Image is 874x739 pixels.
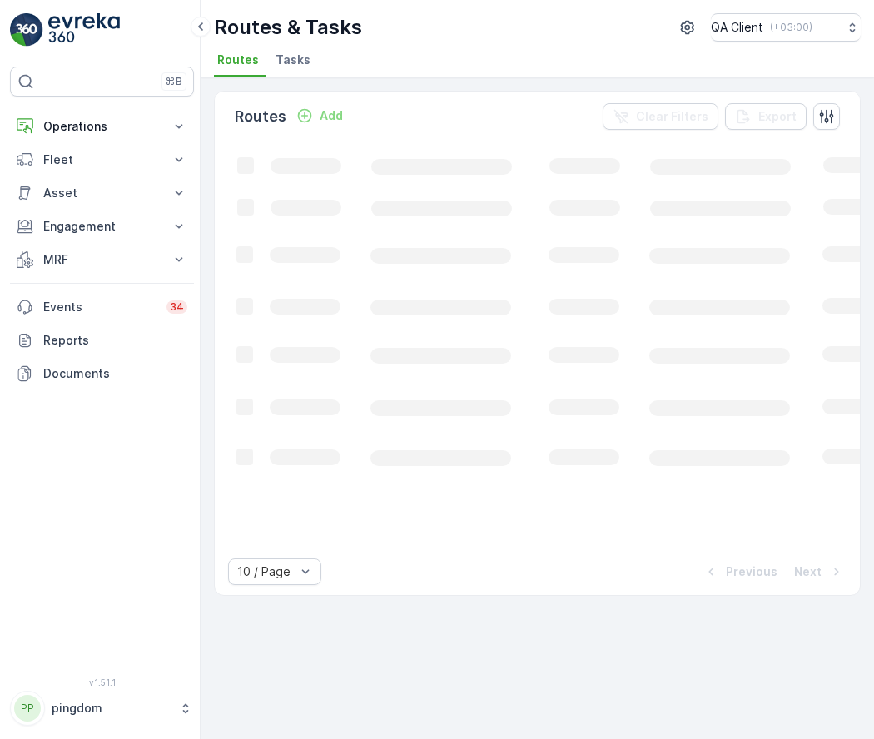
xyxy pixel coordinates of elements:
p: Routes & Tasks [214,14,362,41]
button: Previous [701,562,779,582]
p: MRF [43,251,161,268]
p: Clear Filters [636,108,708,125]
span: Routes [217,52,259,68]
p: Fleet [43,151,161,168]
button: Asset [10,176,194,210]
img: logo [10,13,43,47]
button: Clear Filters [603,103,718,130]
img: logo_light-DOdMpM7g.png [48,13,120,47]
a: Reports [10,324,194,357]
button: QA Client(+03:00) [711,13,861,42]
button: Add [290,106,350,126]
button: Fleet [10,143,194,176]
a: Events34 [10,290,194,324]
p: QA Client [711,19,763,36]
button: Operations [10,110,194,143]
p: pingdom [52,700,171,717]
button: Export [725,103,807,130]
p: Engagement [43,218,161,235]
p: Asset [43,185,161,201]
a: Documents [10,357,194,390]
p: Export [758,108,797,125]
span: Tasks [276,52,310,68]
p: Operations [43,118,161,135]
button: PPpingdom [10,691,194,726]
div: PP [14,695,41,722]
span: v 1.51.1 [10,677,194,687]
p: Events [43,299,156,315]
button: Engagement [10,210,194,243]
p: 34 [170,300,184,314]
button: Next [792,562,847,582]
p: Documents [43,365,187,382]
p: ( +03:00 ) [770,21,812,34]
p: Routes [235,105,286,128]
button: MRF [10,243,194,276]
p: Reports [43,332,187,349]
p: ⌘B [166,75,182,88]
p: Add [320,107,343,124]
p: Next [794,563,822,580]
p: Previous [726,563,777,580]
